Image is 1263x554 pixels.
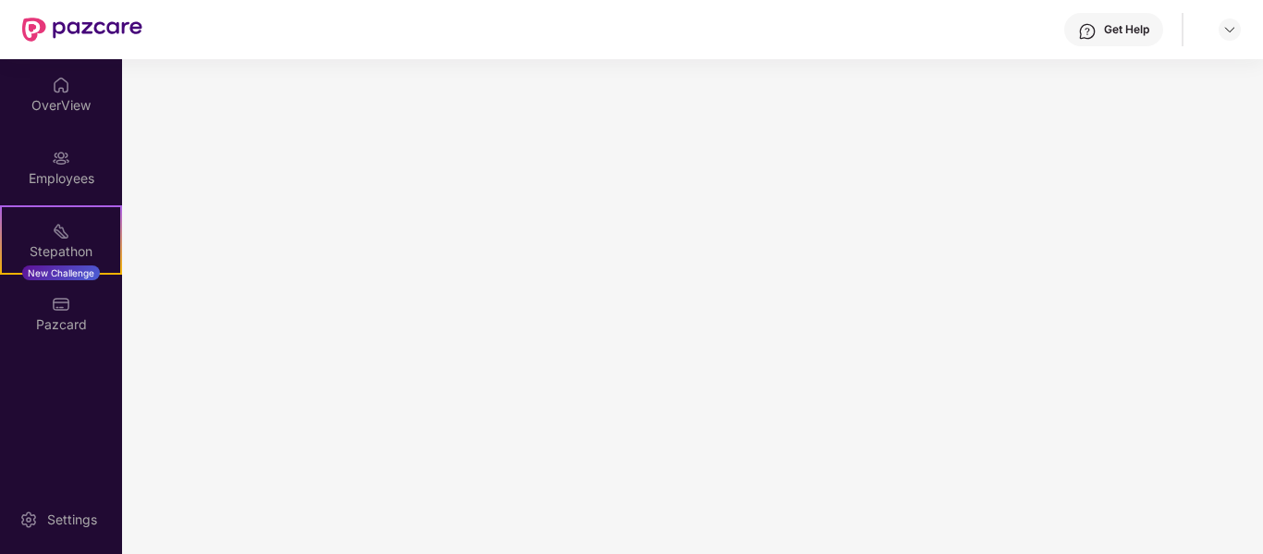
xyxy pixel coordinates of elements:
[22,18,142,42] img: New Pazcare Logo
[19,511,38,529] img: svg+xml;base64,PHN2ZyBpZD0iU2V0dGluZy0yMHgyMCIgeG1sbnM9Imh0dHA6Ly93d3cudzMub3JnLzIwMDAvc3ZnIiB3aW...
[52,76,70,94] img: svg+xml;base64,PHN2ZyBpZD0iSG9tZSIgeG1sbnM9Imh0dHA6Ly93d3cudzMub3JnLzIwMDAvc3ZnIiB3aWR0aD0iMjAiIG...
[1222,22,1237,37] img: svg+xml;base64,PHN2ZyBpZD0iRHJvcGRvd24tMzJ4MzIiIHhtbG5zPSJodHRwOi8vd3d3LnczLm9yZy8yMDAwL3N2ZyIgd2...
[52,295,70,314] img: svg+xml;base64,PHN2ZyBpZD0iUGF6Y2FyZCIgeG1sbnM9Imh0dHA6Ly93d3cudzMub3JnLzIwMDAvc3ZnIiB3aWR0aD0iMj...
[52,149,70,167] img: svg+xml;base64,PHN2ZyBpZD0iRW1wbG95ZWVzIiB4bWxucz0iaHR0cDovL3d3dy53My5vcmcvMjAwMC9zdmciIHdpZHRoPS...
[22,265,100,280] div: New Challenge
[2,242,120,261] div: Stepathon
[42,511,103,529] div: Settings
[1104,22,1149,37] div: Get Help
[52,222,70,240] img: svg+xml;base64,PHN2ZyB4bWxucz0iaHR0cDovL3d3dy53My5vcmcvMjAwMC9zdmciIHdpZHRoPSIyMSIgaGVpZ2h0PSIyMC...
[1078,22,1097,41] img: svg+xml;base64,PHN2ZyBpZD0iSGVscC0zMngzMiIgeG1sbnM9Imh0dHA6Ly93d3cudzMub3JnLzIwMDAvc3ZnIiB3aWR0aD...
